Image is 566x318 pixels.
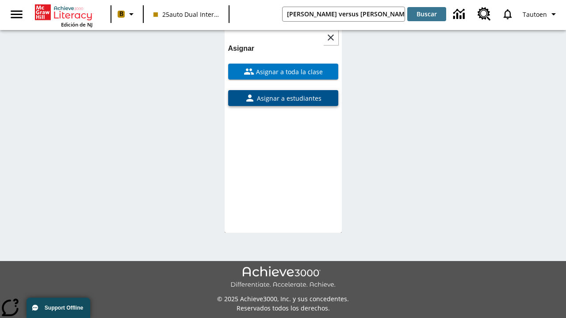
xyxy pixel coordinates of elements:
button: Asignar a estudiantes [228,90,338,106]
a: Portada [35,4,92,21]
span: 25auto Dual International [153,10,219,19]
button: Cerrar [323,30,338,45]
a: Centro de información [448,2,472,26]
span: B [119,8,123,19]
span: Tautoen [523,10,547,19]
button: Perfil/Configuración [519,6,562,22]
button: Asignar a toda la clase [228,64,338,79]
div: Portada [35,3,92,28]
a: Centro de recursos, Se abrirá en una pestaña nueva. [472,2,496,26]
a: Notificaciones [496,3,519,26]
span: Edición de NJ [61,21,92,28]
img: Achieve3000 Differentiate Accelerate Achieve [230,266,336,289]
span: Support Offline [45,305,83,311]
input: Buscar campo [283,7,405,21]
button: Boost El color de la clase es melocotón. Cambiar el color de la clase. [114,6,140,22]
button: Abrir el menú lateral [4,1,30,27]
button: Buscar [407,7,446,21]
span: Asignar a estudiantes [255,94,321,103]
span: Asignar a toda la clase [254,67,323,76]
div: lesson details [225,26,342,233]
h6: Asignar [228,42,338,55]
button: Support Offline [27,298,90,318]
